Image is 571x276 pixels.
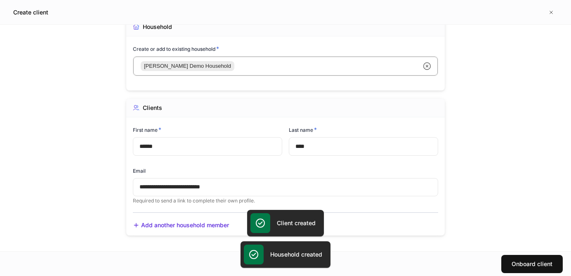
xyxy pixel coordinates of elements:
[13,8,48,17] h5: Create client
[277,219,316,227] h5: Client created
[133,197,438,204] p: Required to send a link to complete their own profile.
[133,167,146,175] h6: Email
[501,255,563,273] button: Onboard client
[270,250,322,259] h5: Household created
[289,126,317,134] h6: Last name
[143,104,162,112] div: Clients
[133,126,161,134] h6: First name
[133,221,229,230] button: Add another household member
[133,45,219,53] h6: Create or add to existing household
[512,260,552,268] div: Onboard client
[143,23,172,31] div: Household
